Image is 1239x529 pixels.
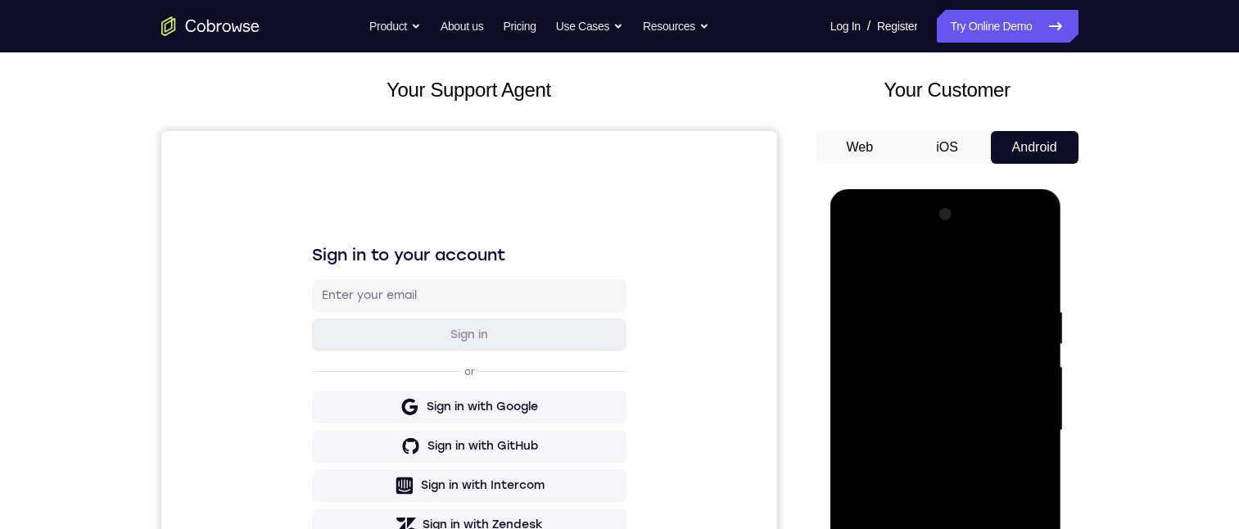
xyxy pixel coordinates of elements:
[151,260,465,292] button: Sign in with Google
[556,10,623,43] button: Use Cases
[441,10,483,43] a: About us
[260,346,383,363] div: Sign in with Intercom
[151,378,465,410] button: Sign in with Zendesk
[877,10,917,43] a: Register
[300,234,317,247] p: or
[151,299,465,332] button: Sign in with GitHub
[937,10,1078,43] a: Try Online Demo
[830,10,861,43] a: Log In
[903,131,991,164] button: iOS
[991,131,1078,164] button: Android
[151,423,465,436] p: Don't have an account?
[816,131,904,164] button: Web
[503,10,536,43] a: Pricing
[266,307,377,323] div: Sign in with GitHub
[161,75,777,105] h2: Your Support Agent
[151,338,465,371] button: Sign in with Intercom
[867,16,870,36] span: /
[369,10,421,43] button: Product
[643,10,709,43] button: Resources
[816,75,1078,105] h2: Your Customer
[277,424,393,436] a: Create a new account
[265,268,377,284] div: Sign in with Google
[161,16,260,36] a: Go to the home page
[261,386,382,402] div: Sign in with Zendesk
